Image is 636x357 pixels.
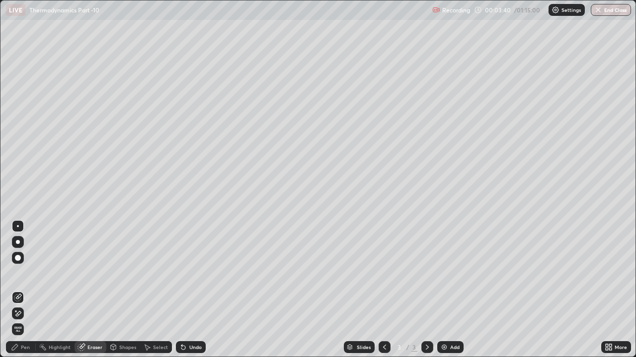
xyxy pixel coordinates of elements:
img: end-class-cross [594,6,602,14]
div: Add [450,345,460,350]
div: Shapes [119,345,136,350]
img: class-settings-icons [552,6,559,14]
div: 3 [395,344,404,350]
div: Slides [357,345,371,350]
button: End Class [591,4,631,16]
p: Thermodynamics Part -10 [29,6,99,14]
div: / [406,344,409,350]
div: Eraser [87,345,102,350]
div: Select [153,345,168,350]
img: add-slide-button [440,343,448,351]
div: Pen [21,345,30,350]
div: More [615,345,627,350]
span: Erase all [12,326,23,332]
p: Recording [442,6,470,14]
img: recording.375f2c34.svg [432,6,440,14]
div: Highlight [49,345,71,350]
div: Undo [189,345,202,350]
div: 3 [411,343,417,352]
p: Settings [561,7,581,12]
p: LIVE [9,6,22,14]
